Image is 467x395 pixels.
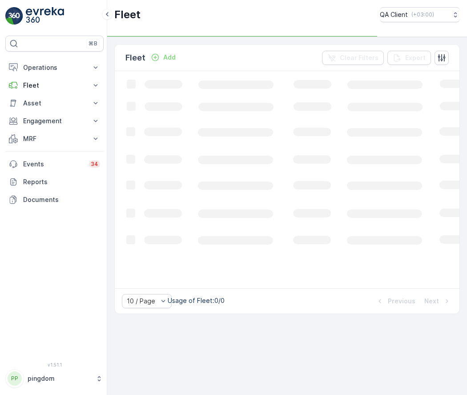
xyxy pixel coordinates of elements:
[28,374,91,383] p: pingdom
[340,53,378,62] p: Clear Filters
[147,52,179,63] button: Add
[26,7,64,25] img: logo_light-DOdMpM7g.png
[91,161,98,168] p: 34
[405,53,426,62] p: Export
[5,369,104,388] button: PPpingdom
[5,155,104,173] a: Events34
[163,53,176,62] p: Add
[114,8,141,22] p: Fleet
[168,296,225,305] p: Usage of Fleet : 0/0
[424,297,439,306] p: Next
[322,51,384,65] button: Clear Filters
[380,10,408,19] p: QA Client
[5,7,23,25] img: logo
[5,112,104,130] button: Engagement
[125,52,145,64] p: Fleet
[23,99,86,108] p: Asset
[5,191,104,209] a: Documents
[380,7,460,22] button: QA Client(+03:00)
[5,362,104,367] span: v 1.51.1
[23,81,86,90] p: Fleet
[5,94,104,112] button: Asset
[388,297,415,306] p: Previous
[411,11,434,18] p: ( +03:00 )
[23,63,86,72] p: Operations
[23,160,84,169] p: Events
[23,195,100,204] p: Documents
[23,134,86,143] p: MRF
[23,117,86,125] p: Engagement
[423,296,452,306] button: Next
[89,40,97,47] p: ⌘B
[5,77,104,94] button: Fleet
[8,371,22,386] div: PP
[5,59,104,77] button: Operations
[5,173,104,191] a: Reports
[387,51,431,65] button: Export
[23,177,100,186] p: Reports
[5,130,104,148] button: MRF
[374,296,416,306] button: Previous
